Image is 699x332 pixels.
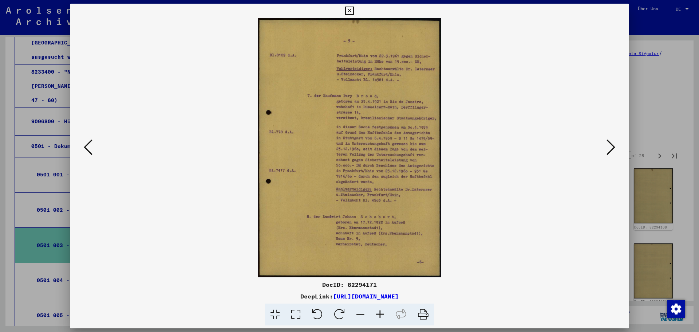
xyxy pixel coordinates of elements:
div: DeepLink: [70,292,629,301]
img: 001.jpg [95,18,604,277]
a: [URL][DOMAIN_NAME] [333,293,399,300]
div: Zustimmung ändern [667,300,684,317]
img: Zustimmung ändern [667,300,685,318]
div: DocID: 82294171 [70,280,629,289]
